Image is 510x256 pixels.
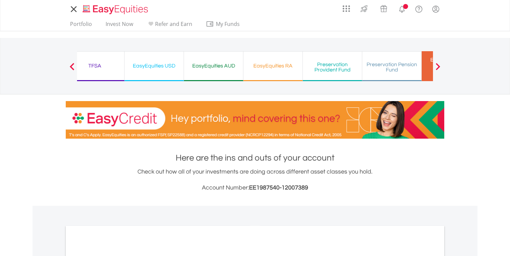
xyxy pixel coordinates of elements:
div: Check out how all of your investments are doing across different asset classes you hold. [66,167,444,192]
div: EasyEquities USD [128,61,180,70]
a: Vouchers [374,2,393,14]
a: Home page [80,2,151,15]
span: EE1987540-12007389 [249,185,308,191]
span: My Funds [206,20,249,28]
span: Refer and Earn [155,20,192,28]
div: EasyEquities EUR [426,55,477,64]
a: Portfolio [67,21,95,31]
a: Invest Now [103,21,136,31]
div: Preservation Pension Fund [366,62,417,72]
div: EasyEquities RA [247,61,298,70]
h1: Here are the ins and outs of your account [66,152,444,164]
a: My Profile [427,2,444,16]
img: vouchers-v2.svg [378,3,389,14]
div: Preservation Provident Fund [307,62,358,72]
div: EasyEquities AUD [188,61,239,70]
button: Next [431,66,445,73]
button: Previous [65,66,79,73]
img: EasyEquities_Logo.png [81,4,151,15]
a: Refer and Earn [144,21,195,31]
img: EasyCredit Promotion Banner [66,101,444,139]
div: TFSA [69,61,120,70]
img: thrive-v2.svg [359,3,370,14]
a: FAQ's and Support [410,2,427,15]
img: grid-menu-icon.svg [343,5,350,12]
a: AppsGrid [338,2,354,12]
a: Notifications [393,2,410,15]
h3: Account Number: [66,183,444,192]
